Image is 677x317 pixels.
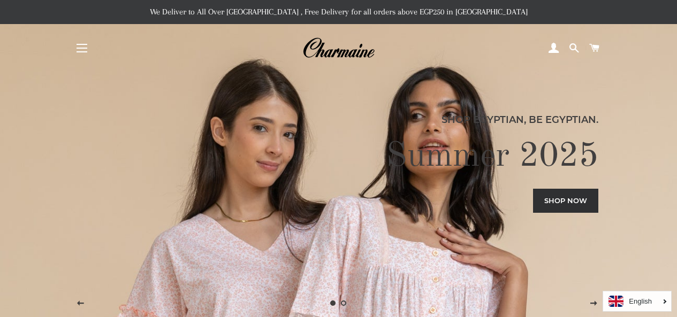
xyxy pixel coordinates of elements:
[67,290,94,317] button: Previous slide
[629,298,652,305] i: English
[608,296,666,307] a: English
[79,112,598,127] p: Shop Egyptian, Be Egyptian.
[580,290,607,317] button: Next slide
[302,36,375,60] img: Charmaine Egypt
[79,135,598,178] h2: Summer 2025
[533,189,598,212] a: Shop now
[328,298,339,308] a: Slide 1, current
[339,298,349,308] a: Load slide 2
